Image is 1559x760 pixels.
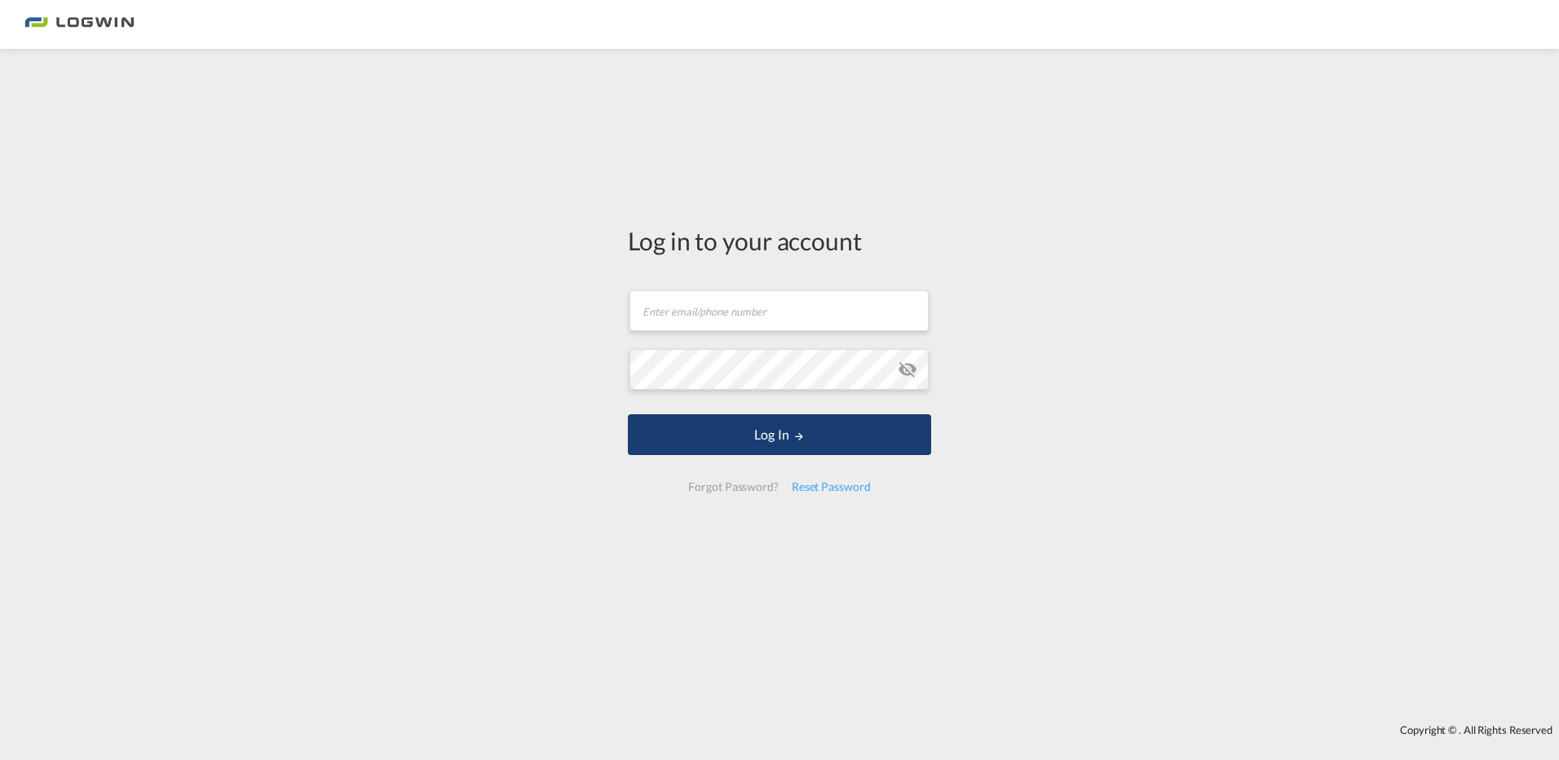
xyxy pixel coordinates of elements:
div: Forgot Password? [682,472,784,502]
div: Reset Password [785,472,877,502]
img: bc73a0e0d8c111efacd525e4c8ad7d32.png [24,7,135,43]
div: Log in to your account [628,223,931,258]
md-icon: icon-eye-off [898,360,917,379]
input: Enter email/phone number [629,290,929,331]
button: LOGIN [628,414,931,455]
